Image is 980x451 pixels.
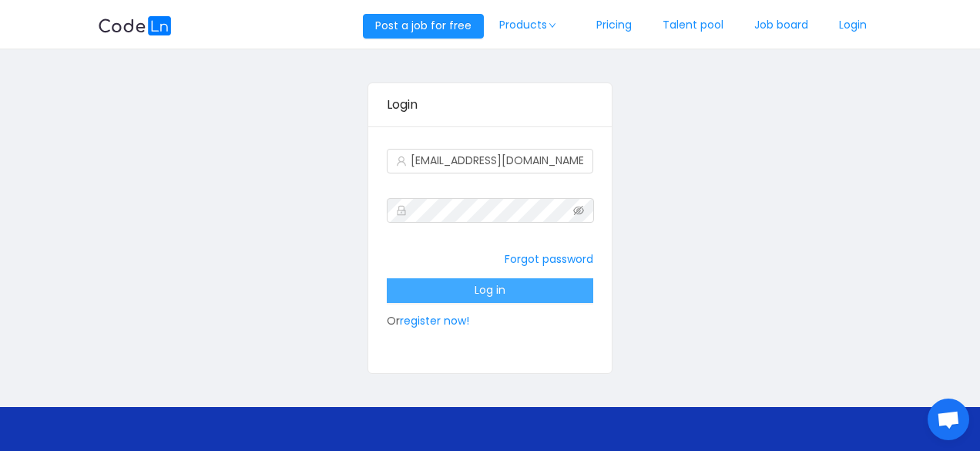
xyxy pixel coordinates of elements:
[396,156,407,167] i: icon: user
[505,251,593,267] a: Forgot password
[387,278,594,303] button: Log in
[548,22,557,29] i: icon: down
[573,205,584,216] i: icon: eye-invisible
[387,282,594,328] span: Or
[928,399,969,440] div: Open chat
[387,149,594,173] input: Email
[387,83,594,126] div: Login
[98,16,172,35] img: logobg.f302741d.svg
[363,18,484,33] a: Post a job for free
[400,313,469,328] a: register now!
[396,205,407,216] i: icon: lock
[363,14,484,39] button: Post a job for free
